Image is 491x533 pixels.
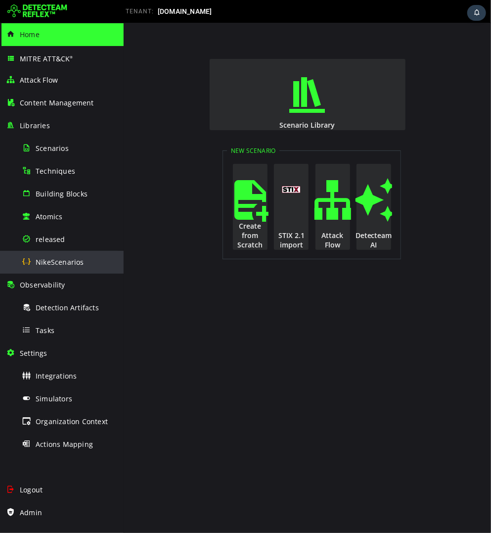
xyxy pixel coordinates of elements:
span: released [36,235,65,244]
div: Detecteam AI [232,208,268,227]
span: TENANT: [126,8,154,15]
button: Scenario Library [86,36,282,107]
button: Attack Flow [192,141,226,227]
button: Create from Scratch [109,141,144,227]
span: Tasks [36,326,54,335]
span: Content Management [20,98,94,107]
span: NikeScenarios [36,257,84,267]
div: Scenario Library [85,97,283,107]
button: Detecteam AI [233,141,268,227]
span: MITRE ATT&CK [20,54,73,63]
span: Home [20,30,40,39]
button: STIX 2.1 import [150,141,185,227]
span: Building Blocks [36,189,88,198]
span: Scenarios [36,144,69,153]
span: Organization Context [36,417,108,426]
span: Detection Artifacts [36,303,99,312]
div: Attack Flow [191,208,227,227]
sup: ® [70,55,73,59]
div: STIX 2.1 import [149,208,186,227]
img: logo_stix.svg [159,163,177,170]
span: Integrations [36,371,77,381]
span: Settings [20,348,47,358]
span: Observability [20,280,65,290]
span: Admin [20,508,42,517]
img: Detecteam logo [7,3,67,19]
span: Actions Mapping [36,439,93,449]
span: Simulators [36,394,72,403]
span: Libraries [20,121,50,130]
div: Task Notifications [467,5,486,21]
span: [DOMAIN_NAME] [158,7,212,15]
legend: New Scenario [103,124,156,132]
div: Create from Scratch [108,198,145,227]
span: Atomics [36,212,62,221]
span: Techniques [36,166,75,176]
span: Attack Flow [20,75,58,85]
span: Logout [20,485,43,494]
